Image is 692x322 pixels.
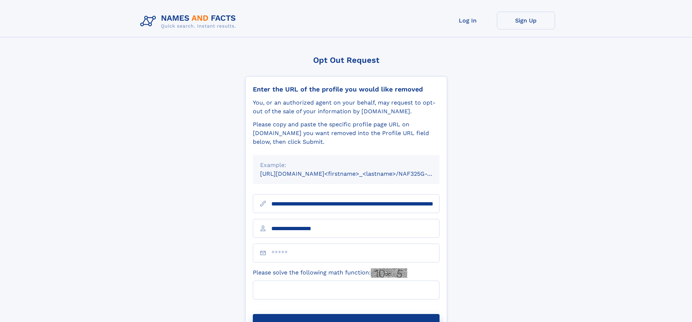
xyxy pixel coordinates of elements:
[497,12,555,29] a: Sign Up
[253,85,440,93] div: Enter the URL of the profile you would like removed
[245,56,447,65] div: Opt Out Request
[253,98,440,116] div: You, or an authorized agent on your behalf, may request to opt-out of the sale of your informatio...
[260,161,432,170] div: Example:
[260,170,453,177] small: [URL][DOMAIN_NAME]<firstname>_<lastname>/NAF325G-xxxxxxxx
[253,120,440,146] div: Please copy and paste the specific profile page URL on [DOMAIN_NAME] you want removed into the Pr...
[253,268,407,278] label: Please solve the following math function:
[137,12,242,31] img: Logo Names and Facts
[439,12,497,29] a: Log In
